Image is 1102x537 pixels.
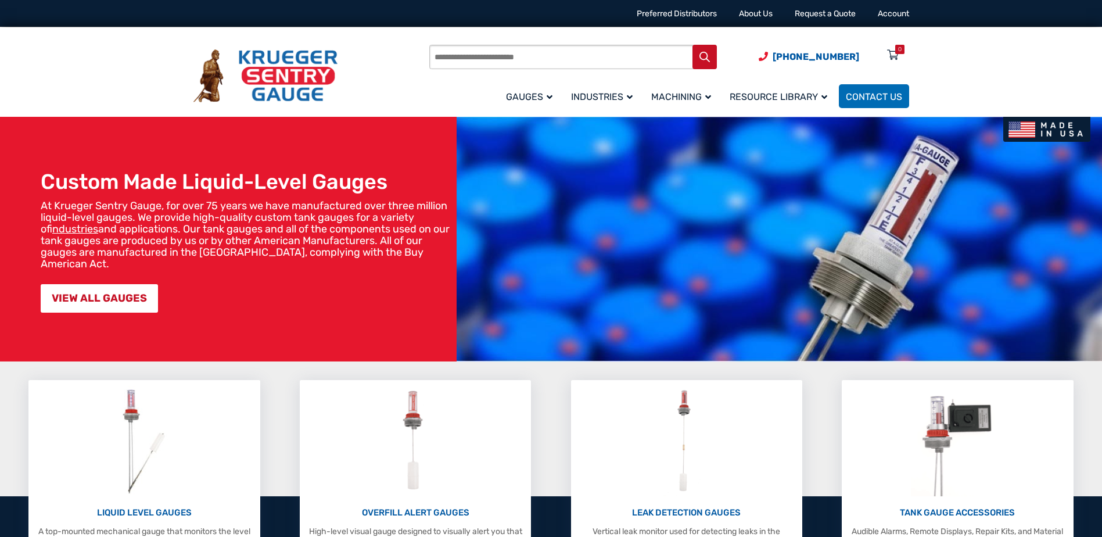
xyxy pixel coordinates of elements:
[739,9,773,19] a: About Us
[651,91,711,102] span: Machining
[644,83,723,110] a: Machining
[723,83,839,110] a: Resource Library
[730,91,827,102] span: Resource Library
[113,386,175,496] img: Liquid Level Gauges
[637,9,717,19] a: Preferred Distributors
[795,9,856,19] a: Request a Quote
[499,83,564,110] a: Gauges
[52,223,98,235] a: industries
[911,386,1004,496] img: Tank Gauge Accessories
[898,45,902,54] div: 0
[878,9,909,19] a: Account
[41,200,451,270] p: At Krueger Sentry Gauge, for over 75 years we have manufactured over three million liquid-level g...
[848,506,1067,520] p: TANK GAUGE ACCESSORIES
[506,91,552,102] span: Gauges
[34,506,254,520] p: LIQUID LEVEL GAUGES
[564,83,644,110] a: Industries
[773,51,859,62] span: [PHONE_NUMBER]
[759,49,859,64] a: Phone Number (920) 434-8860
[663,386,709,496] img: Leak Detection Gauges
[577,506,796,520] p: LEAK DETECTION GAUGES
[41,169,451,194] h1: Custom Made Liquid-Level Gauges
[306,506,525,520] p: OVERFILL ALERT GAUGES
[839,84,909,108] a: Contact Us
[1003,117,1090,142] img: Made In USA
[571,91,633,102] span: Industries
[193,49,338,103] img: Krueger Sentry Gauge
[41,284,158,313] a: VIEW ALL GAUGES
[846,91,902,102] span: Contact Us
[390,386,441,496] img: Overfill Alert Gauges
